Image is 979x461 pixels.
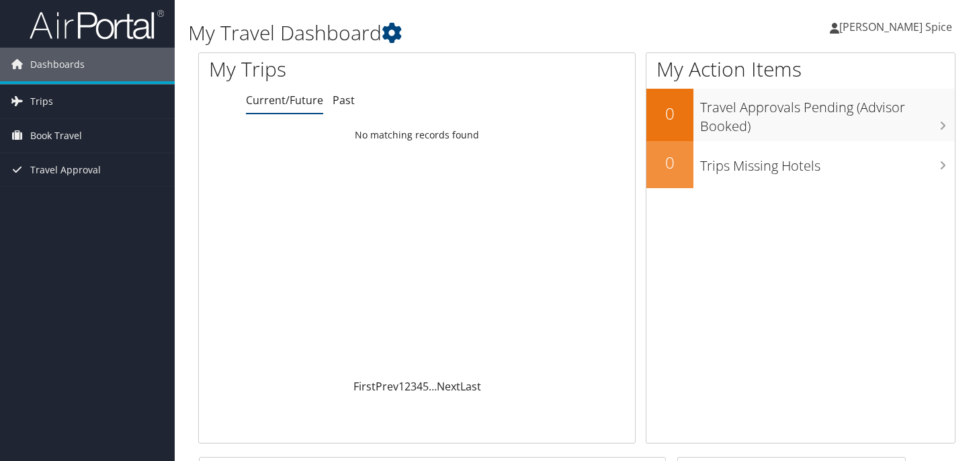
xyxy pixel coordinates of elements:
[199,123,635,147] td: No matching records found
[246,93,323,108] a: Current/Future
[429,379,437,394] span: …
[417,379,423,394] a: 4
[839,19,952,34] span: [PERSON_NAME] Spice
[411,379,417,394] a: 3
[700,150,955,175] h3: Trips Missing Hotels
[30,119,82,153] span: Book Travel
[700,91,955,136] h3: Travel Approvals Pending (Advisor Booked)
[460,379,481,394] a: Last
[405,379,411,394] a: 2
[209,55,443,83] h1: My Trips
[30,48,85,81] span: Dashboards
[646,89,955,140] a: 0Travel Approvals Pending (Advisor Booked)
[398,379,405,394] a: 1
[646,151,693,174] h2: 0
[646,102,693,125] h2: 0
[646,55,955,83] h1: My Action Items
[333,93,355,108] a: Past
[437,379,460,394] a: Next
[423,379,429,394] a: 5
[30,153,101,187] span: Travel Approval
[30,9,164,40] img: airportal-logo.png
[646,141,955,188] a: 0Trips Missing Hotels
[353,379,376,394] a: First
[30,85,53,118] span: Trips
[830,7,966,47] a: [PERSON_NAME] Spice
[188,19,706,47] h1: My Travel Dashboard
[376,379,398,394] a: Prev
